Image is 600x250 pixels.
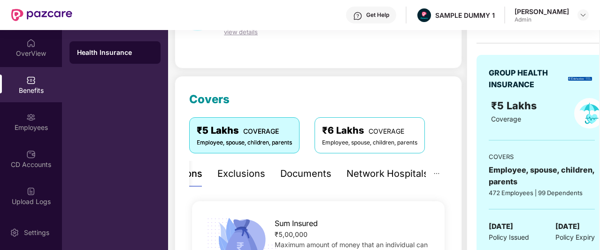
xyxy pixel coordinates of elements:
div: COVERS [489,152,595,161]
span: ₹5 Lakhs [491,99,539,112]
img: svg+xml;base64,PHN2ZyBpZD0iQmVuZWZpdHMiIHhtbG5zPSJodHRwOi8vd3d3LnczLm9yZy8yMDAwL3N2ZyIgd2lkdGg9Ij... [26,76,36,85]
img: svg+xml;base64,PHN2ZyBpZD0iRW1wbG95ZWVzIiB4bWxucz0iaHR0cDovL3d3dy53My5vcmcvMjAwMC9zdmciIHdpZHRoPS... [26,113,36,122]
span: [DATE] [489,221,513,232]
div: Employee, spouse, children, parents [322,138,417,147]
div: Documents [280,167,331,181]
span: COVERAGE [369,127,404,135]
button: ellipsis [426,161,447,187]
img: svg+xml;base64,PHN2ZyBpZD0iRHJvcGRvd24tMzJ4MzIiIHhtbG5zPSJodHRwOi8vd3d3LnczLm9yZy8yMDAwL3N2ZyIgd2... [579,11,587,19]
span: COVERAGE [243,127,279,135]
img: svg+xml;base64,PHN2ZyBpZD0iVXBsb2FkX0xvZ3MiIGRhdGEtbmFtZT0iVXBsb2FkIExvZ3MiIHhtbG5zPSJodHRwOi8vd3... [26,187,36,196]
span: view details [224,28,258,36]
span: Sum Insured [275,218,318,229]
div: ₹6 Lakhs [322,123,417,138]
img: svg+xml;base64,PHN2ZyBpZD0iSGVscC0zMngzMiIgeG1sbnM9Imh0dHA6Ly93d3cudzMub3JnLzIwMDAvc3ZnIiB3aWR0aD... [353,11,362,21]
div: ₹5 Lakhs [197,123,292,138]
img: New Pazcare Logo [11,9,72,21]
div: Health Insurance [77,48,153,57]
div: Employee, spouse, children, parents [489,164,595,188]
div: Network Hospitals [346,167,429,181]
div: 472 Employees | 99 Dependents [489,188,595,197]
div: GROUP HEALTH INSURANCE [489,67,565,91]
span: Coverage [491,115,521,123]
span: Covers [189,92,230,106]
div: ₹5,00,000 [275,229,433,240]
img: svg+xml;base64,PHN2ZyBpZD0iSG9tZSIgeG1sbnM9Imh0dHA6Ly93d3cudzMub3JnLzIwMDAvc3ZnIiB3aWR0aD0iMjAiIG... [26,38,36,48]
img: svg+xml;base64,PHN2ZyBpZD0iU2V0dGluZy0yMHgyMCIgeG1sbnM9Imh0dHA6Ly93d3cudzMub3JnLzIwMDAvc3ZnIiB3aW... [10,228,19,237]
span: Policy Expiry [555,232,595,242]
div: Admin [515,16,569,23]
span: ellipsis [433,170,440,177]
div: Settings [21,228,52,237]
div: Exclusions [217,167,265,181]
div: [PERSON_NAME] [515,7,569,16]
img: svg+xml;base64,PHN2ZyBpZD0iQ0RfQWNjb3VudHMiIGRhdGEtbmFtZT0iQ0QgQWNjb3VudHMiIHhtbG5zPSJodHRwOi8vd3... [26,150,36,159]
span: Policy Issued [489,232,529,242]
div: Employee, spouse, children, parents [197,138,292,147]
span: [DATE] [555,221,580,232]
div: SAMPLE DUMMY 1 [435,11,495,20]
img: insurerLogo [568,77,592,81]
img: Pazcare_Alternative_logo-01-01.png [417,8,431,22]
div: Get Help [366,11,389,19]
